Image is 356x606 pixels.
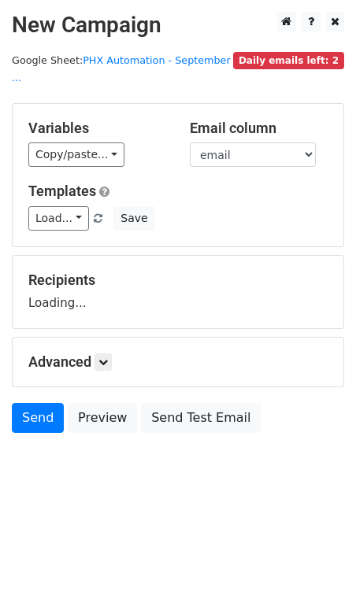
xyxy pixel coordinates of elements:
[113,206,154,231] button: Save
[28,120,166,137] h5: Variables
[141,403,261,433] a: Send Test Email
[233,54,344,66] a: Daily emails left: 2
[12,12,344,39] h2: New Campaign
[28,272,328,312] div: Loading...
[28,183,96,199] a: Templates
[190,120,328,137] h5: Email column
[12,403,64,433] a: Send
[233,52,344,69] span: Daily emails left: 2
[68,403,137,433] a: Preview
[28,142,124,167] a: Copy/paste...
[28,206,89,231] a: Load...
[12,54,231,84] a: PHX Automation - September ...
[28,272,328,289] h5: Recipients
[12,54,231,84] small: Google Sheet:
[28,353,328,371] h5: Advanced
